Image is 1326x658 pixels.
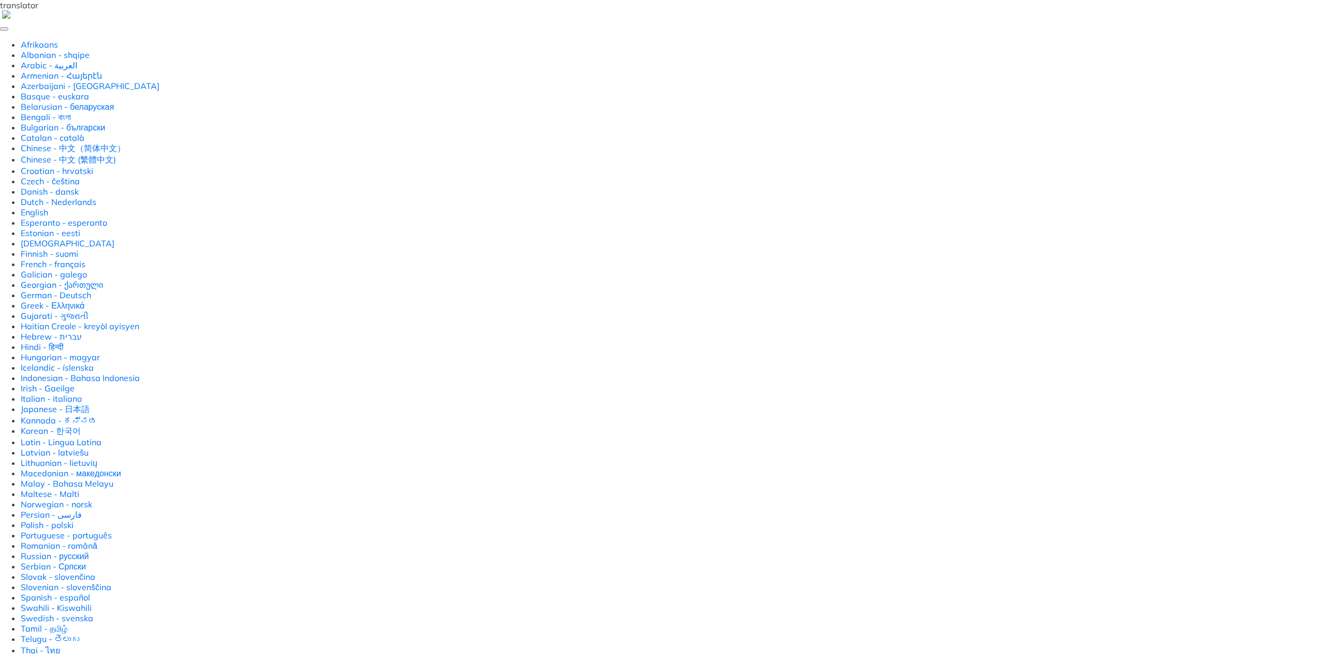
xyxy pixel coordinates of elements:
a: Afrikaans [21,39,58,50]
a: Slovenian - slovenščina [21,582,111,592]
a: Hebrew - ‎‫עברית‬‎ [21,331,82,342]
a: Maltese - Malti [21,489,79,499]
a: Gujarati - ગુજરાતી [21,311,89,321]
a: Galician - galego [21,269,87,280]
a: Icelandic - íslenska [21,362,94,373]
a: Japanese - 日本語 [21,404,90,414]
a: Bengali - বাংলা [21,112,71,122]
a: Italian - italiano [21,393,82,404]
a: Albanian - shqipe [21,50,90,60]
a: Arabic - ‎‫العربية‬‎ [21,60,77,70]
a: Swahili - Kiswahili [21,603,92,613]
a: Czech - čeština [21,176,80,186]
a: Swedish - svenska [21,613,93,623]
a: Spanish - español [21,592,90,603]
a: [DEMOGRAPHIC_DATA] [21,238,114,248]
a: Thai - ไทย [21,645,60,655]
a: Latin - Lingua Latina [21,437,102,447]
a: Estonian - eesti [21,228,80,238]
a: Latvian - latviešu [21,447,89,458]
a: Azerbaijani - [GEOGRAPHIC_DATA] [21,81,160,91]
a: German - Deutsch [21,290,91,300]
a: Kannada - ಕನ್ನಡ [21,415,97,426]
a: Chinese - 中文 (繁體中文) [21,154,116,165]
a: Russian - русский [21,551,89,561]
a: French - français [21,259,85,269]
a: Basque - euskara [21,91,89,101]
a: Irish - Gaeilge [21,383,75,393]
a: Portuguese - português [21,530,112,540]
a: Hungarian - magyar [21,352,100,362]
a: Polish - polski [21,520,74,530]
a: Catalan - català [21,133,84,143]
a: Dutch - Nederlands [21,197,96,207]
a: Lithuanian - lietuvių [21,458,97,468]
a: Chinese - 中文（简体中文） [21,143,125,153]
a: Armenian - Հայերէն [21,70,102,81]
a: English [21,207,48,217]
a: Esperanto - esperanto [21,217,107,228]
a: Belarusian - беларуская [21,101,114,112]
a: Serbian - Српски [21,561,86,572]
a: Norwegian - norsk [21,499,92,509]
a: Greek - Ελληνικά [21,300,84,311]
a: Romanian - română [21,540,97,551]
a: Persian - ‎‫فارسی‬‎ [21,509,82,520]
img: right-arrow.png [2,10,10,19]
a: Korean - 한국어 [21,426,81,436]
a: Finnish - suomi [21,248,78,259]
a: Bulgarian - български [21,122,105,133]
a: Georgian - ქართული [21,280,103,290]
a: Tamil - தமிழ் [21,623,67,634]
a: Malay - Bahasa Melayu [21,478,113,489]
a: Hindi - हिन्दी [21,342,64,352]
a: Telugu - తెలుగు [21,634,79,644]
a: Croatian - hrvatski [21,166,93,176]
a: Macedonian - македонски [21,468,121,478]
a: Haitian Creole - kreyòl ayisyen [21,321,139,331]
a: Indonesian - Bahasa Indonesia [21,373,140,383]
a: Danish - dansk [21,186,79,197]
a: Slovak - slovenčina [21,572,95,582]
